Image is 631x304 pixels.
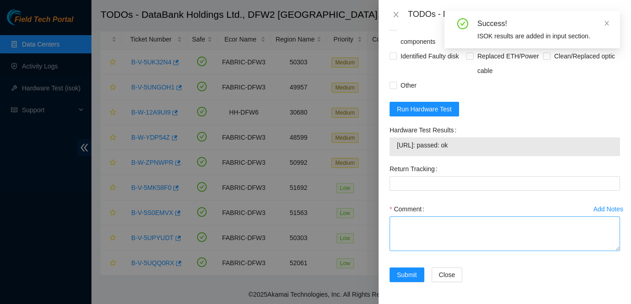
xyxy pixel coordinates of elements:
span: Identified Faulty disk [397,49,463,63]
div: Success! [477,18,609,29]
span: Clean/Replaced optic [551,49,619,63]
span: Other [397,78,420,93]
span: [URL]: passed: ok [397,140,613,150]
label: Comment [390,202,428,216]
button: Run Hardware Test [390,102,459,116]
span: Submit [397,270,417,280]
input: Return Tracking [390,176,620,191]
div: Add Notes [594,206,623,212]
button: Close [432,267,463,282]
span: close [392,11,400,18]
textarea: Comment [390,216,620,251]
div: TODOs - Description - B-V-5MK58F0 [408,7,620,22]
div: ISOK results are added in input section. [477,31,609,41]
button: Close [390,10,402,19]
button: Add Notes [593,202,624,216]
span: check-circle [457,18,468,29]
span: Reseated components [397,20,466,49]
button: Submit [390,267,424,282]
span: close [604,20,610,26]
span: Run Hardware Test [397,104,452,114]
label: Return Tracking [390,162,441,176]
label: Hardware Test Results [390,123,460,137]
span: Replaced ETH/Power cable [474,49,543,78]
span: Close [439,270,455,280]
